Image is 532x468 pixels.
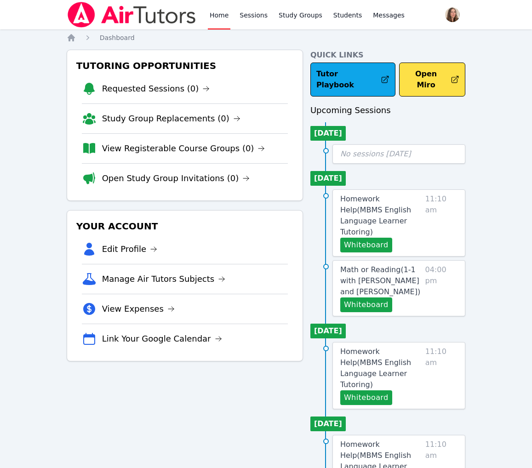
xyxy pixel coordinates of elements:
[340,238,392,252] button: Whiteboard
[399,63,465,97] button: Open Miro
[74,57,295,74] h3: Tutoring Opportunities
[310,417,346,431] li: [DATE]
[100,34,135,41] span: Dashboard
[74,218,295,234] h3: Your Account
[425,194,458,252] span: 11:10 am
[373,11,405,20] span: Messages
[67,33,466,42] nav: Breadcrumb
[340,149,411,158] span: No sessions [DATE]
[340,346,422,390] a: Homework Help(MBMS English Language Learner Tutoring)
[100,33,135,42] a: Dashboard
[67,2,197,28] img: Air Tutors
[102,142,265,155] a: View Registerable Course Groups (0)
[310,50,466,61] h4: Quick Links
[310,171,346,186] li: [DATE]
[340,194,411,236] span: Homework Help ( MBMS English Language Learner Tutoring )
[340,297,392,312] button: Whiteboard
[102,243,158,256] a: Edit Profile
[102,273,226,285] a: Manage Air Tutors Subjects
[310,63,395,97] a: Tutor Playbook
[425,264,458,312] span: 04:00 pm
[425,346,458,405] span: 11:10 am
[102,302,175,315] a: View Expenses
[340,194,422,238] a: Homework Help(MBMS English Language Learner Tutoring)
[340,265,420,296] span: Math or Reading ( 1-1 with [PERSON_NAME] and [PERSON_NAME] )
[340,264,422,297] a: Math or Reading(1-1 with [PERSON_NAME] and [PERSON_NAME])
[102,172,250,185] a: Open Study Group Invitations (0)
[340,390,392,405] button: Whiteboard
[310,324,346,338] li: [DATE]
[340,347,411,389] span: Homework Help ( MBMS English Language Learner Tutoring )
[102,112,240,125] a: Study Group Replacements (0)
[310,126,346,141] li: [DATE]
[102,82,210,95] a: Requested Sessions (0)
[102,332,222,345] a: Link Your Google Calendar
[310,104,466,117] h3: Upcoming Sessions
